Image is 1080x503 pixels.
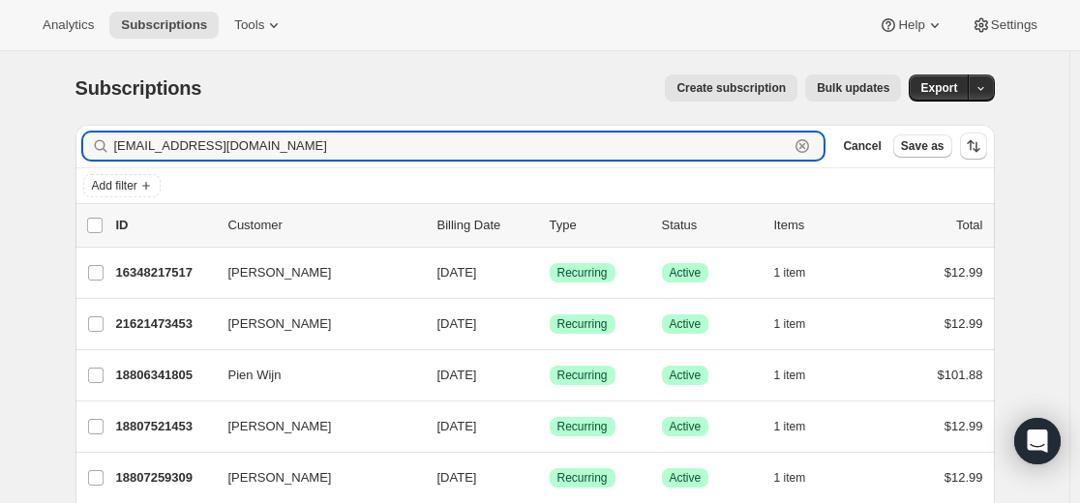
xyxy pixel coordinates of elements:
[116,417,213,436] p: 18807521453
[557,419,608,434] span: Recurring
[909,74,969,102] button: Export
[437,470,477,485] span: [DATE]
[920,80,957,96] span: Export
[116,311,983,338] div: 21621473453[PERSON_NAME][DATE]SuccessRecurringSuccessActive1 item$12.99
[116,464,983,491] div: 18807259309[PERSON_NAME][DATE]SuccessRecurringSuccessActive1 item$12.99
[121,17,207,33] span: Subscriptions
[557,316,608,332] span: Recurring
[550,216,646,235] div: Type
[557,265,608,281] span: Recurring
[945,419,983,433] span: $12.99
[945,470,983,485] span: $12.99
[217,411,410,442] button: [PERSON_NAME]
[116,413,983,440] div: 18807521453[PERSON_NAME][DATE]SuccessRecurringSuccessActive1 item$12.99
[228,263,332,282] span: [PERSON_NAME]
[43,17,94,33] span: Analytics
[898,17,924,33] span: Help
[228,366,282,385] span: Pien Wijn
[437,419,477,433] span: [DATE]
[774,368,806,383] span: 1 item
[217,257,410,288] button: [PERSON_NAME]
[31,12,105,39] button: Analytics
[956,216,982,235] p: Total
[945,316,983,331] span: $12.99
[805,74,901,102] button: Bulk updates
[991,17,1037,33] span: Settings
[116,216,983,235] div: IDCustomerBilling DateTypeStatusItemsTotal
[960,12,1049,39] button: Settings
[835,134,888,158] button: Cancel
[670,419,702,434] span: Active
[945,265,983,280] span: $12.99
[817,80,889,96] span: Bulk updates
[774,265,806,281] span: 1 item
[774,259,827,286] button: 1 item
[557,368,608,383] span: Recurring
[793,136,812,156] button: Clear
[75,77,202,99] span: Subscriptions
[867,12,955,39] button: Help
[774,311,827,338] button: 1 item
[437,265,477,280] span: [DATE]
[662,216,759,235] p: Status
[217,462,410,493] button: [PERSON_NAME]
[109,12,219,39] button: Subscriptions
[670,316,702,332] span: Active
[774,216,871,235] div: Items
[228,417,332,436] span: [PERSON_NAME]
[234,17,264,33] span: Tools
[116,366,213,385] p: 18806341805
[774,316,806,332] span: 1 item
[670,470,702,486] span: Active
[116,263,213,282] p: 16348217517
[901,138,945,154] span: Save as
[1014,418,1061,464] div: Open Intercom Messenger
[774,413,827,440] button: 1 item
[676,80,786,96] span: Create subscription
[437,216,534,235] p: Billing Date
[116,362,983,389] div: 18806341805Pien Wijn[DATE]SuccessRecurringSuccessActive1 item$101.88
[670,368,702,383] span: Active
[114,133,790,160] input: Filter subscribers
[92,178,137,193] span: Add filter
[116,259,983,286] div: 16348217517[PERSON_NAME][DATE]SuccessRecurringSuccessActive1 item$12.99
[116,314,213,334] p: 21621473453
[217,360,410,391] button: Pien Wijn
[228,314,332,334] span: [PERSON_NAME]
[774,419,806,434] span: 1 item
[960,133,987,160] button: Sort the results
[670,265,702,281] span: Active
[116,468,213,488] p: 18807259309
[223,12,295,39] button: Tools
[83,174,161,197] button: Add filter
[774,470,806,486] span: 1 item
[665,74,797,102] button: Create subscription
[938,368,983,382] span: $101.88
[774,362,827,389] button: 1 item
[843,138,881,154] span: Cancel
[893,134,952,158] button: Save as
[228,216,422,235] p: Customer
[217,309,410,340] button: [PERSON_NAME]
[116,216,213,235] p: ID
[228,468,332,488] span: [PERSON_NAME]
[774,464,827,491] button: 1 item
[557,470,608,486] span: Recurring
[437,316,477,331] span: [DATE]
[437,368,477,382] span: [DATE]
